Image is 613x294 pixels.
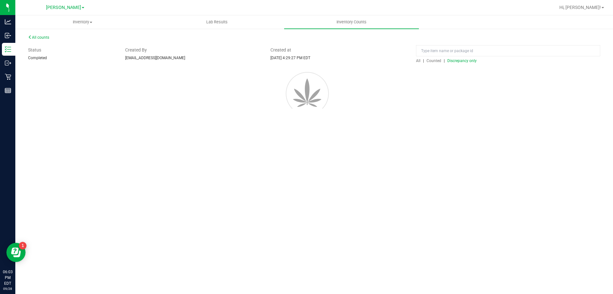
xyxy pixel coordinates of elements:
[416,59,420,63] span: All
[270,56,310,60] span: [DATE] 4:29:27 PM EDT
[5,74,11,80] inline-svg: Retail
[425,59,444,63] a: Counted
[447,59,477,63] span: Discrepancy only
[270,47,406,53] span: Created at
[427,59,441,63] span: Counted
[423,59,424,63] span: |
[150,15,284,29] a: Lab Results
[198,19,236,25] span: Lab Results
[328,19,375,25] span: Inventory Counts
[5,32,11,39] inline-svg: Inbound
[19,242,26,250] iframe: Resource center unread badge
[559,5,601,10] span: Hi, [PERSON_NAME]!
[125,47,261,53] span: Created By
[46,5,81,10] span: [PERSON_NAME]
[5,46,11,52] inline-svg: Inventory
[125,56,185,60] span: [EMAIL_ADDRESS][DOMAIN_NAME]
[416,59,423,63] a: All
[28,56,47,60] span: Completed
[444,59,445,63] span: |
[28,47,116,53] span: Status
[416,45,600,56] input: Type item name or package id
[28,35,49,40] a: All counts
[5,60,11,66] inline-svg: Outbound
[3,269,12,286] p: 06:03 PM EDT
[5,87,11,94] inline-svg: Reports
[3,286,12,291] p: 09/28
[446,59,477,63] a: Discrepancy only
[5,19,11,25] inline-svg: Analytics
[6,243,26,262] iframe: Resource center
[15,15,150,29] a: Inventory
[284,15,419,29] a: Inventory Counts
[16,19,149,25] span: Inventory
